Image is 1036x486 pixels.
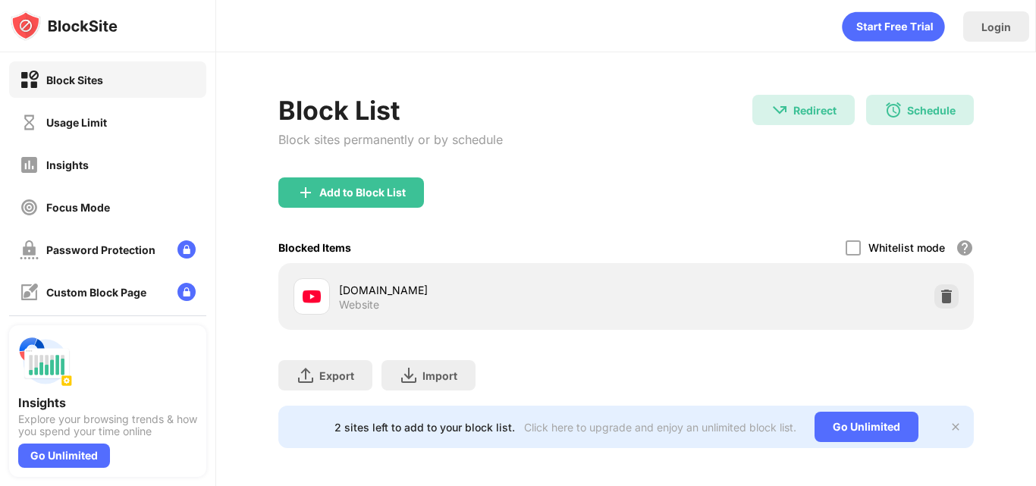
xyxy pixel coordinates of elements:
img: insights-off.svg [20,155,39,174]
div: Login [981,20,1011,33]
img: lock-menu.svg [177,240,196,259]
img: block-on.svg [20,71,39,89]
div: Go Unlimited [815,412,918,442]
img: customize-block-page-off.svg [20,283,39,302]
img: time-usage-off.svg [20,113,39,132]
img: push-insights.svg [18,334,73,389]
div: Click here to upgrade and enjoy an unlimited block list. [524,421,796,434]
div: Redirect [793,104,837,117]
img: password-protection-off.svg [20,240,39,259]
div: 2 sites left to add to your block list. [334,421,515,434]
div: Add to Block List [319,187,406,199]
div: Usage Limit [46,116,107,129]
div: Insights [18,395,197,410]
div: Blocked Items [278,241,351,254]
img: x-button.svg [950,421,962,433]
div: Website [339,298,379,312]
div: animation [842,11,945,42]
div: Block sites permanently or by schedule [278,132,503,147]
div: Block Sites [46,74,103,86]
div: Custom Block Page [46,286,146,299]
div: Block List [278,95,503,126]
div: Password Protection [46,243,155,256]
div: Export [319,369,354,382]
div: Import [422,369,457,382]
img: focus-off.svg [20,198,39,217]
img: lock-menu.svg [177,283,196,301]
img: logo-blocksite.svg [11,11,118,41]
div: Whitelist mode [868,241,945,254]
div: Go Unlimited [18,444,110,468]
div: [DOMAIN_NAME] [339,282,626,298]
div: Focus Mode [46,201,110,214]
div: Insights [46,158,89,171]
img: favicons [303,287,321,306]
div: Schedule [907,104,956,117]
div: Explore your browsing trends & how you spend your time online [18,413,197,437]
